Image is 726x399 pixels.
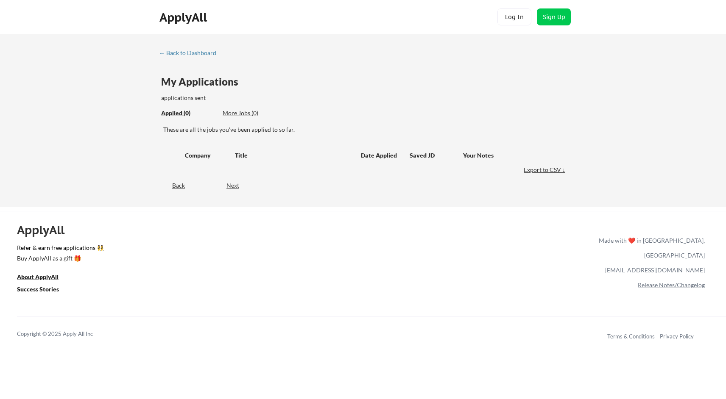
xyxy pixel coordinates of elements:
[607,333,655,340] a: Terms & Conditions
[17,285,59,293] u: Success Stories
[161,77,245,87] div: My Applications
[17,255,102,261] div: Buy ApplyAll as a gift 🎁
[537,8,571,25] button: Sign Up
[161,109,216,117] div: Applied (0)
[17,285,70,295] a: Success Stories
[17,254,102,264] a: Buy ApplyAll as a gift 🎁
[223,109,285,117] div: More Jobs (0)
[159,10,209,25] div: ApplyAll
[410,147,463,163] div: Saved JD
[159,50,223,56] div: ← Back to Dashboard
[605,266,705,274] a: [EMAIL_ADDRESS][DOMAIN_NAME]
[17,330,114,338] div: Copyright © 2025 Apply All Inc
[524,166,567,174] div: Export to CSV ↓
[660,333,694,340] a: Privacy Policy
[17,223,74,237] div: ApplyAll
[17,245,422,254] a: Refer & earn free applications 👯‍♀️
[226,181,249,190] div: Next
[185,151,227,160] div: Company
[17,273,59,280] u: About ApplyAll
[638,281,705,288] a: Release Notes/Changelog
[159,50,223,58] a: ← Back to Dashboard
[163,125,567,134] div: These are all the jobs you've been applied to so far.
[161,94,325,102] div: applications sent
[497,8,531,25] button: Log In
[235,151,353,160] div: Title
[595,233,705,263] div: Made with ❤️ in [GEOGRAPHIC_DATA], [GEOGRAPHIC_DATA]
[361,151,398,160] div: Date Applied
[223,109,285,118] div: These are job applications we think you'd be a good fit for, but couldn't apply you to automatica...
[161,109,216,118] div: These are all the jobs you've been applied to so far.
[17,272,70,283] a: About ApplyAll
[159,181,185,190] div: Back
[463,151,560,160] div: Your Notes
